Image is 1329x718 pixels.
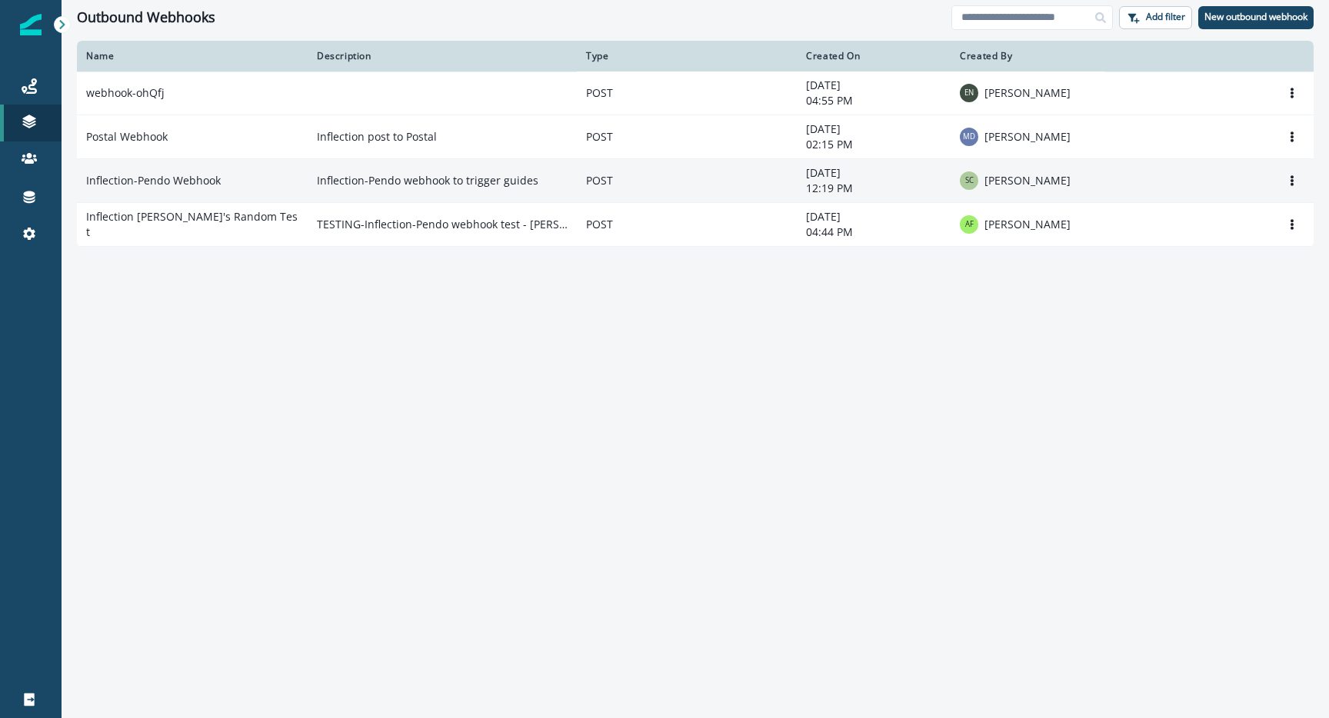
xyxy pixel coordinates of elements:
p: 02:15 PM [806,137,941,152]
a: Inflection [PERSON_NAME]'s Random TestTESTING-Inflection-Pendo webhook test - [PERSON_NAME]POST[D... [77,203,1314,247]
td: Postal Webhook [77,115,308,159]
button: Options [1280,213,1304,236]
a: webhook-ohQfjPOST[DATE]04:55 PMEric Nguyen[PERSON_NAME]Options [77,71,1314,115]
button: Add filter [1119,6,1192,29]
td: POST [577,115,797,159]
td: webhook-ohQfj [77,71,308,115]
div: Stephanie Chan [965,177,974,184]
div: Created On [806,50,941,62]
p: [PERSON_NAME] [984,85,1071,101]
p: [PERSON_NAME] [984,173,1071,188]
p: [DATE] [806,165,941,181]
p: Inflection-Pendo webhook to trigger guides [317,173,568,188]
a: Inflection-Pendo WebhookInflection-Pendo webhook to trigger guidesPOST[DATE]12:19 PMStephanie Cha... [77,159,1314,203]
a: Postal WebhookInflection post to PostalPOST[DATE]02:15 PMMatt Dalrymple[PERSON_NAME]Options [77,115,1314,159]
button: Options [1280,169,1304,192]
td: Inflection [PERSON_NAME]'s Random Test [77,203,308,247]
p: 04:44 PM [806,224,941,240]
p: New outbound webhook [1204,12,1307,22]
p: [PERSON_NAME] [984,129,1071,145]
div: Andrew Funk [965,221,974,228]
p: [DATE] [806,78,941,93]
td: POST [577,159,797,203]
div: Created By [960,50,1095,62]
div: Matt Dalrymple [963,133,975,141]
p: [DATE] [806,121,941,137]
p: Add filter [1146,12,1185,22]
img: Inflection [20,14,42,35]
p: [PERSON_NAME] [984,217,1071,232]
div: Description [317,50,568,62]
button: Options [1280,125,1304,148]
div: Eric Nguyen [964,89,974,97]
h1: Outbound Webhooks [77,9,215,26]
button: Options [1280,81,1304,105]
td: POST [577,71,797,115]
div: Type [586,50,788,62]
p: [DATE] [806,209,941,224]
p: 04:55 PM [806,93,941,108]
p: 12:19 PM [806,181,941,196]
td: Inflection-Pendo Webhook [77,159,308,203]
p: Inflection post to Postal [317,129,568,145]
p: TESTING-Inflection-Pendo webhook test - [PERSON_NAME] [317,217,568,232]
div: Name [86,50,298,62]
td: POST [577,203,797,247]
button: New outbound webhook [1198,6,1314,29]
